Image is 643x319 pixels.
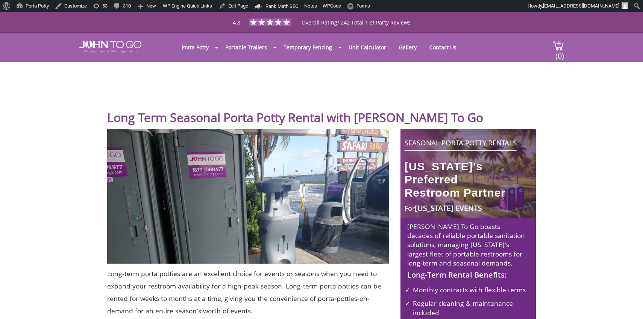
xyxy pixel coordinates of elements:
button: Live Chat [613,289,643,319]
a: Contact Us [424,40,462,55]
a: Temporary Fencing [278,40,338,55]
span: Overall Rating/ 242 Total 1-st Party Reviews [302,19,411,41]
p: [PERSON_NAME] To Go boasts decades of reliable portable sanitation solutions, managing [US_STATE]... [405,222,525,267]
a: Gallery [393,40,422,55]
h2: SEASONAL PORTA POTTY RENTALS [402,137,535,147]
p: Long-term porta potties are an excellent choice for events or seasons when you need to expand you... [107,267,389,317]
span: (0) [555,45,564,61]
h1: Long Term Seasonal Porta Potty Rental with [PERSON_NAME] To Go [107,92,536,125]
a: Unit Calculator [343,40,392,55]
span: [EMAIL_ADDRESS][DOMAIN_NAME] [543,3,619,9]
h4: For [402,203,535,213]
span: [US_STATE] EVENTS [415,203,482,213]
span: 4.8 [233,19,240,26]
li: Regular cleaning & maintenance included [407,296,532,317]
span: Preferred [405,173,535,186]
img: Seasonal Long Term Porta Potty Rental Unit [107,129,389,264]
li: Monthly contracts with flexible terms [407,282,532,295]
a: Porta Potty [176,40,214,55]
img: cart a [553,41,564,51]
a: Portable Trailers [220,40,273,55]
span: Rank Math SEO [265,3,299,9]
img: JOHN to go [79,41,141,53]
span: Restroom Partner [405,186,535,199]
span: [US_STATE]'s [405,160,535,173]
b: Long-Term Rental Benefits: [407,270,507,280]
